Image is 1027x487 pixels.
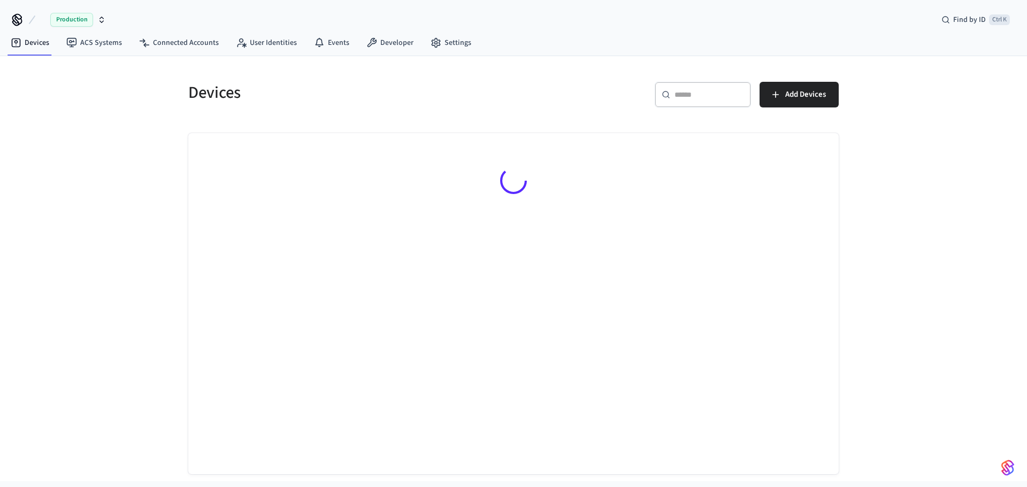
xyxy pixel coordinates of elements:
[989,14,1010,25] span: Ctrl K
[358,33,422,52] a: Developer
[1001,459,1014,476] img: SeamLogoGradient.69752ec5.svg
[933,10,1018,29] div: Find by IDCtrl K
[131,33,227,52] a: Connected Accounts
[58,33,131,52] a: ACS Systems
[2,33,58,52] a: Devices
[422,33,480,52] a: Settings
[760,82,839,107] button: Add Devices
[785,88,826,102] span: Add Devices
[227,33,305,52] a: User Identities
[188,82,507,104] h5: Devices
[953,14,986,25] span: Find by ID
[50,13,93,27] span: Production
[305,33,358,52] a: Events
